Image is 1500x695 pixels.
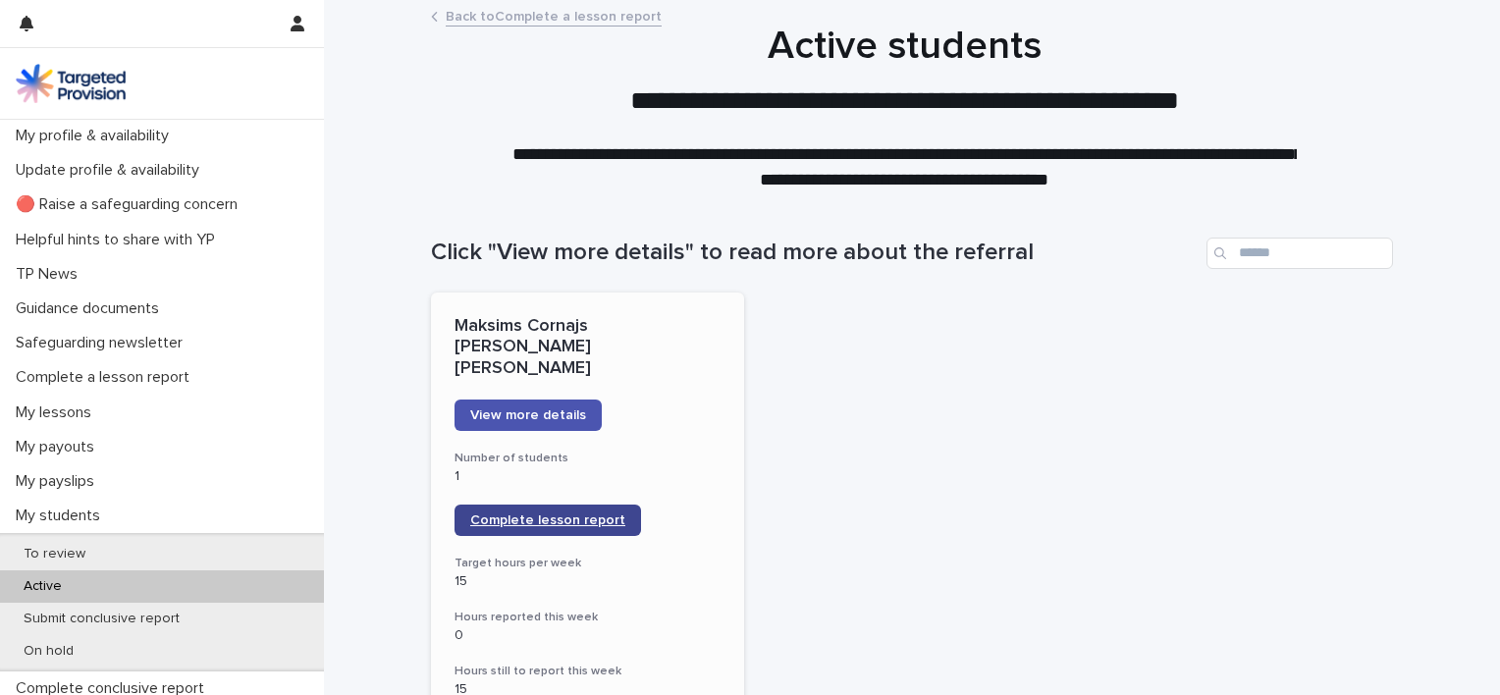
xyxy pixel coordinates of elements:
[8,643,89,660] p: On hold
[8,368,205,387] p: Complete a lesson report
[8,472,110,491] p: My payslips
[470,408,586,422] span: View more details
[455,468,721,485] p: 1
[8,507,116,525] p: My students
[455,610,721,625] h3: Hours reported this week
[8,438,110,456] p: My payouts
[8,195,253,214] p: 🔴 Raise a safeguarding concern
[1206,238,1393,269] input: Search
[455,627,721,644] p: 0
[8,161,215,180] p: Update profile & availability
[8,299,175,318] p: Guidance documents
[8,403,107,422] p: My lessons
[470,513,625,527] span: Complete lesson report
[16,64,126,103] img: M5nRWzHhSzIhMunXDL62
[455,505,641,536] a: Complete lesson report
[8,127,185,145] p: My profile & availability
[8,334,198,352] p: Safeguarding newsletter
[8,578,78,595] p: Active
[455,400,602,431] a: View more details
[455,556,721,571] h3: Target hours per week
[431,239,1199,267] h1: Click "View more details" to read more about the referral
[8,546,101,562] p: To review
[423,23,1385,70] h1: Active students
[446,4,662,27] a: Back toComplete a lesson report
[455,316,721,380] p: Maksims Cornajs [PERSON_NAME] [PERSON_NAME]
[455,573,721,590] p: 15
[455,451,721,466] h3: Number of students
[8,611,195,627] p: Submit conclusive report
[8,231,231,249] p: Helpful hints to share with YP
[455,664,721,679] h3: Hours still to report this week
[8,265,93,284] p: TP News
